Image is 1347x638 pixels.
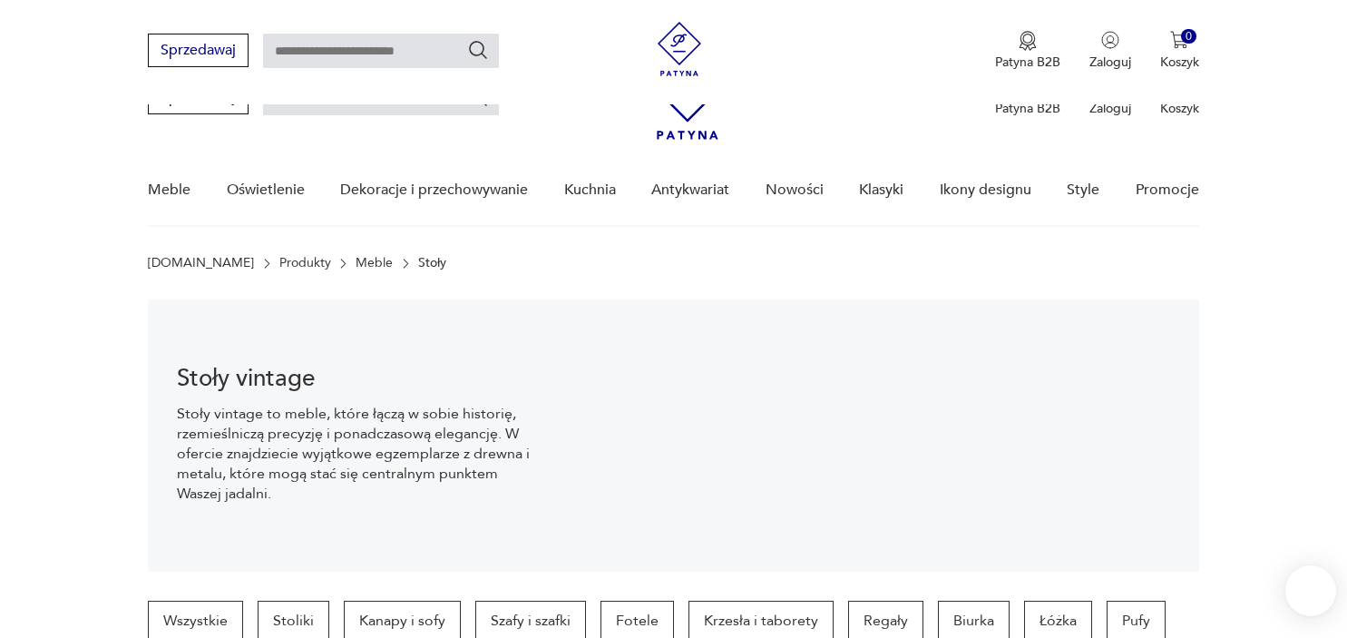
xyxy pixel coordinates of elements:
[766,155,824,225] a: Nowości
[279,256,331,270] a: Produkty
[1136,155,1199,225] a: Promocje
[1101,31,1119,49] img: Ikonka użytkownika
[859,155,903,225] a: Klasyki
[995,31,1060,71] a: Ikona medaluPatyna B2B
[418,256,446,270] p: Stoły
[940,155,1031,225] a: Ikony designu
[1285,565,1336,616] iframe: Smartsupp widget button
[148,45,249,58] a: Sprzedawaj
[177,404,539,504] p: Stoły vintage to meble, które łączą w sobie historię, rzemieślniczą precyzję i ponadczasową elega...
[651,155,729,225] a: Antykwariat
[1089,54,1131,71] p: Zaloguj
[227,155,305,225] a: Oświetlenie
[467,39,489,61] button: Szukaj
[148,256,254,270] a: [DOMAIN_NAME]
[1160,100,1199,117] p: Koszyk
[148,34,249,67] button: Sprzedawaj
[340,155,528,225] a: Dekoracje i przechowywanie
[1089,31,1131,71] button: Zaloguj
[177,368,539,389] h1: Stoły vintage
[1170,31,1188,49] img: Ikona koszyka
[1160,31,1199,71] button: 0Koszyk
[564,155,616,225] a: Kuchnia
[995,31,1060,71] button: Patyna B2B
[1067,155,1099,225] a: Style
[1089,100,1131,117] p: Zaloguj
[1181,29,1196,44] div: 0
[356,256,393,270] a: Meble
[995,54,1060,71] p: Patyna B2B
[652,22,707,76] img: Patyna - sklep z meblami i dekoracjami vintage
[148,155,190,225] a: Meble
[1019,31,1037,51] img: Ikona medalu
[995,100,1060,117] p: Patyna B2B
[148,93,249,105] a: Sprzedawaj
[1160,54,1199,71] p: Koszyk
